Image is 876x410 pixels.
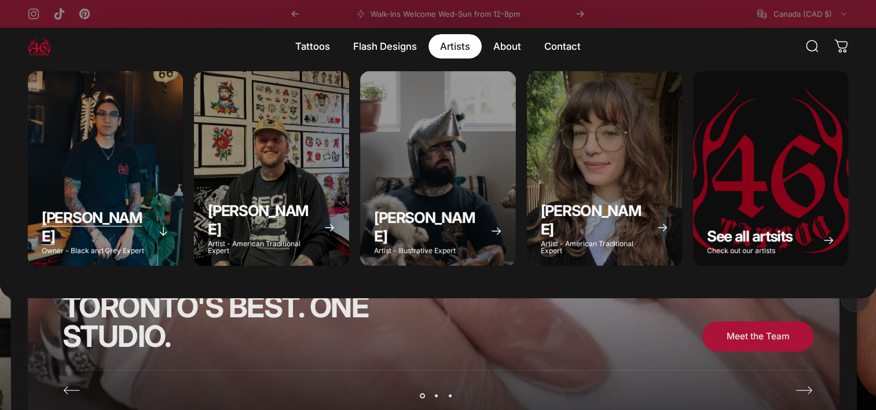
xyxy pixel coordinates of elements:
[482,34,533,58] summary: About
[707,247,793,254] p: Check out our artists
[194,71,349,266] a: Spencer Skalko
[428,34,482,58] summary: Artists
[693,71,848,266] a: See all artsits
[42,208,142,245] span: [PERSON_NAME]
[541,202,641,238] span: [PERSON_NAME]
[208,240,314,254] p: Artist - American Traditional Expert
[360,71,515,266] a: Taivas Jättiläinen
[284,34,342,58] summary: Tattoos
[284,34,592,58] nav: Primary
[707,227,793,245] span: See all artsits
[374,247,481,254] p: Artist - Illustrative Expert
[533,34,592,58] a: Contact
[541,240,647,254] p: Artist - American Traditional Expert
[374,208,474,245] span: [PERSON_NAME]
[829,34,854,59] a: 0 items
[42,247,148,254] p: Owner - Black and Grey Expert
[527,71,682,266] a: Emily Forte
[342,34,428,58] summary: Flash Designs
[28,71,183,266] a: Geoffrey Wong
[208,202,308,238] span: [PERSON_NAME]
